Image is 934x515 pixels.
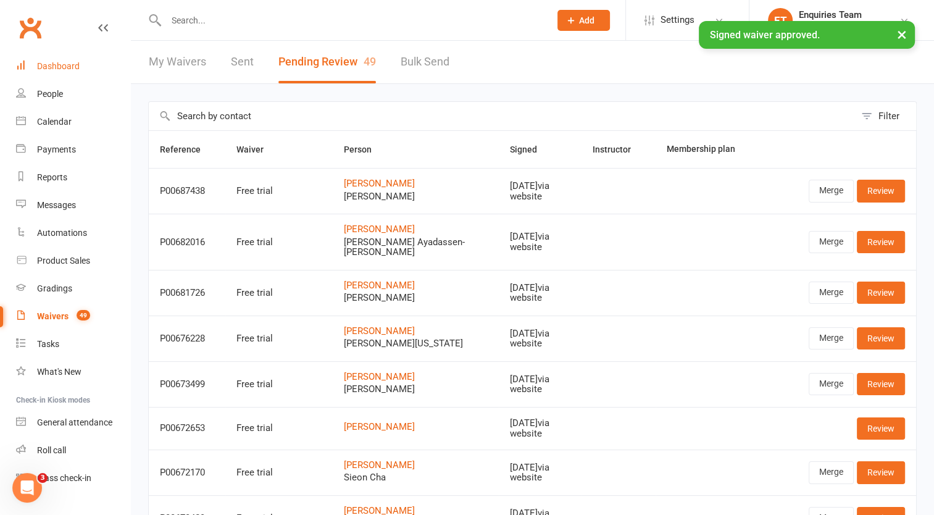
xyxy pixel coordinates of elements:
[37,144,76,154] div: Payments
[510,232,571,252] div: [DATE] via website
[16,437,130,464] a: Roll call
[37,445,66,455] div: Roll call
[344,224,488,235] a: [PERSON_NAME]
[236,423,322,433] div: Free trial
[16,464,130,492] a: Class kiosk mode
[809,327,854,350] a: Merge
[236,379,322,390] div: Free trial
[37,473,91,483] div: Class check-in
[510,329,571,349] div: [DATE] via website
[37,228,87,238] div: Automations
[77,310,90,320] span: 49
[510,374,571,395] div: [DATE] via website
[857,231,905,253] a: Review
[768,8,793,33] div: ET
[236,144,277,154] span: Waiver
[344,472,488,483] span: Sieon Cha
[160,237,214,248] div: P00682016
[160,288,214,298] div: P00681726
[510,142,551,157] button: Signed
[401,41,449,83] a: Bulk Send
[344,280,488,291] a: [PERSON_NAME]
[16,358,130,386] a: What's New
[510,181,571,201] div: [DATE] via website
[857,373,905,395] a: Review
[878,109,899,124] div: Filter
[344,326,488,337] a: [PERSON_NAME]
[809,373,854,395] a: Merge
[344,422,488,432] a: [PERSON_NAME]
[557,10,610,31] button: Add
[344,293,488,303] span: [PERSON_NAME]
[160,333,214,344] div: P00676228
[661,6,694,34] span: Settings
[16,191,130,219] a: Messages
[149,102,855,130] input: Search by contact
[510,283,571,303] div: [DATE] via website
[16,108,130,136] a: Calendar
[857,180,905,202] a: Review
[344,460,488,471] a: [PERSON_NAME]
[857,327,905,350] a: Review
[160,423,214,433] div: P00672653
[510,463,571,483] div: [DATE] via website
[855,102,916,130] button: Filter
[579,15,594,25] span: Add
[37,367,81,377] div: What's New
[278,41,376,83] button: Pending Review49
[857,461,905,484] a: Review
[236,237,322,248] div: Free trial
[160,144,214,154] span: Reference
[162,12,541,29] input: Search...
[344,191,488,202] span: [PERSON_NAME]
[16,80,130,108] a: People
[160,379,214,390] div: P00673499
[857,417,905,440] a: Review
[16,136,130,164] a: Payments
[344,384,488,395] span: [PERSON_NAME]
[809,180,854,202] a: Merge
[37,283,72,293] div: Gradings
[510,144,551,154] span: Signed
[37,417,112,427] div: General attendance
[16,409,130,437] a: General attendance kiosk mode
[344,338,488,349] span: [PERSON_NAME][US_STATE]
[809,282,854,304] a: Merge
[236,333,322,344] div: Free trial
[149,41,206,83] a: My Waivers
[857,282,905,304] a: Review
[809,231,854,253] a: Merge
[699,21,915,49] div: Signed waiver approved.
[38,473,48,483] span: 3
[37,172,67,182] div: Reports
[809,461,854,484] a: Merge
[160,467,214,478] div: P00672170
[799,20,882,31] div: [GEOGRAPHIC_DATA]
[37,256,90,266] div: Product Sales
[236,186,322,196] div: Free trial
[16,275,130,303] a: Gradings
[891,21,913,48] button: ×
[37,339,59,349] div: Tasks
[236,142,277,157] button: Waiver
[16,247,130,275] a: Product Sales
[510,418,571,438] div: [DATE] via website
[15,12,46,43] a: Clubworx
[37,311,69,321] div: Waivers
[236,467,322,478] div: Free trial
[231,41,254,83] a: Sent
[593,142,644,157] button: Instructor
[16,330,130,358] a: Tasks
[160,186,214,196] div: P00687438
[37,200,76,210] div: Messages
[344,372,488,382] a: [PERSON_NAME]
[593,144,644,154] span: Instructor
[344,144,385,154] span: Person
[236,288,322,298] div: Free trial
[37,61,80,71] div: Dashboard
[16,303,130,330] a: Waivers 49
[16,164,130,191] a: Reports
[12,473,42,503] iframe: Intercom live chat
[344,142,385,157] button: Person
[16,219,130,247] a: Automations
